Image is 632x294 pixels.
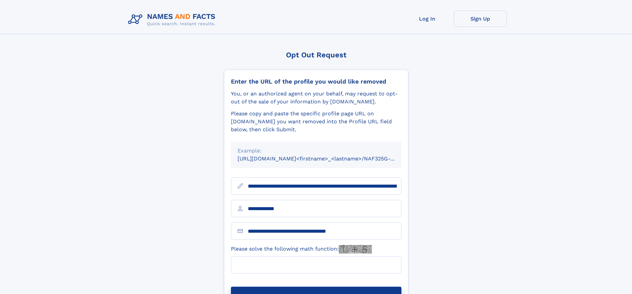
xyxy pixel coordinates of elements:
[231,90,401,106] div: You, or an authorized agent on your behalf, may request to opt-out of the sale of your informatio...
[238,155,414,162] small: [URL][DOMAIN_NAME]<firstname>_<lastname>/NAF325G-xxxxxxxx
[454,11,507,27] a: Sign Up
[231,78,401,85] div: Enter the URL of the profile you would like removed
[238,147,395,155] div: Example:
[401,11,454,27] a: Log In
[224,51,408,59] div: Opt Out Request
[125,11,221,29] img: Logo Names and Facts
[231,245,372,254] label: Please solve the following math function:
[231,110,401,134] div: Please copy and paste the specific profile page URL on [DOMAIN_NAME] you want removed into the Pr...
